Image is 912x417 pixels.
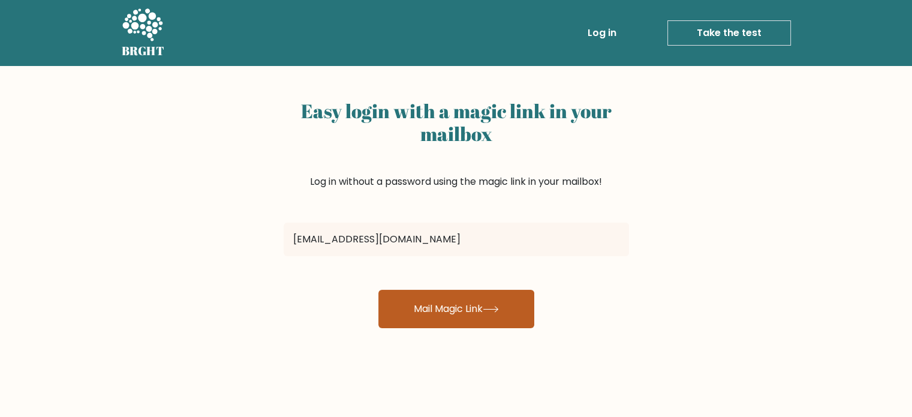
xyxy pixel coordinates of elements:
[667,20,791,46] a: Take the test
[583,21,621,45] a: Log in
[284,100,629,146] h2: Easy login with a magic link in your mailbox
[284,95,629,218] div: Log in without a password using the magic link in your mailbox!
[284,223,629,256] input: Email
[378,290,534,328] button: Mail Magic Link
[122,5,165,61] a: BRGHT
[122,44,165,58] h5: BRGHT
